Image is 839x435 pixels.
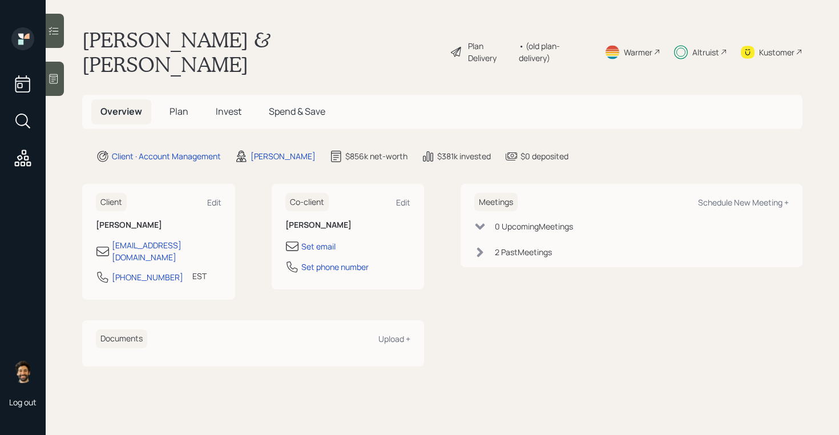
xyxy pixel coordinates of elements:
div: $0 deposited [521,150,568,162]
div: Set email [301,240,336,252]
div: Kustomer [759,46,794,58]
div: Altruist [692,46,719,58]
div: Edit [396,197,410,208]
div: [EMAIL_ADDRESS][DOMAIN_NAME] [112,239,221,263]
div: Warmer [624,46,652,58]
div: Set phone number [301,261,369,273]
div: $381k invested [437,150,491,162]
div: EST [192,270,207,282]
span: Invest [216,105,241,118]
div: [PHONE_NUMBER] [112,271,183,283]
span: Overview [100,105,142,118]
div: 2 Past Meeting s [495,246,552,258]
div: • (old plan-delivery) [519,40,591,64]
div: $856k net-worth [345,150,408,162]
span: Plan [170,105,188,118]
div: Log out [9,397,37,408]
div: Upload + [378,333,410,344]
div: [PERSON_NAME] [251,150,316,162]
h6: Meetings [474,193,518,212]
h6: [PERSON_NAME] [285,220,411,230]
span: Spend & Save [269,105,325,118]
h6: Client [96,193,127,212]
h6: Co-client [285,193,329,212]
h6: [PERSON_NAME] [96,220,221,230]
div: 0 Upcoming Meeting s [495,220,573,232]
img: eric-schwartz-headshot.png [11,360,34,383]
div: Plan Delivery [468,40,513,64]
div: Client · Account Management [112,150,221,162]
h6: Documents [96,329,147,348]
div: Edit [207,197,221,208]
div: Schedule New Meeting + [698,197,789,208]
h1: [PERSON_NAME] & [PERSON_NAME] [82,27,441,76]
